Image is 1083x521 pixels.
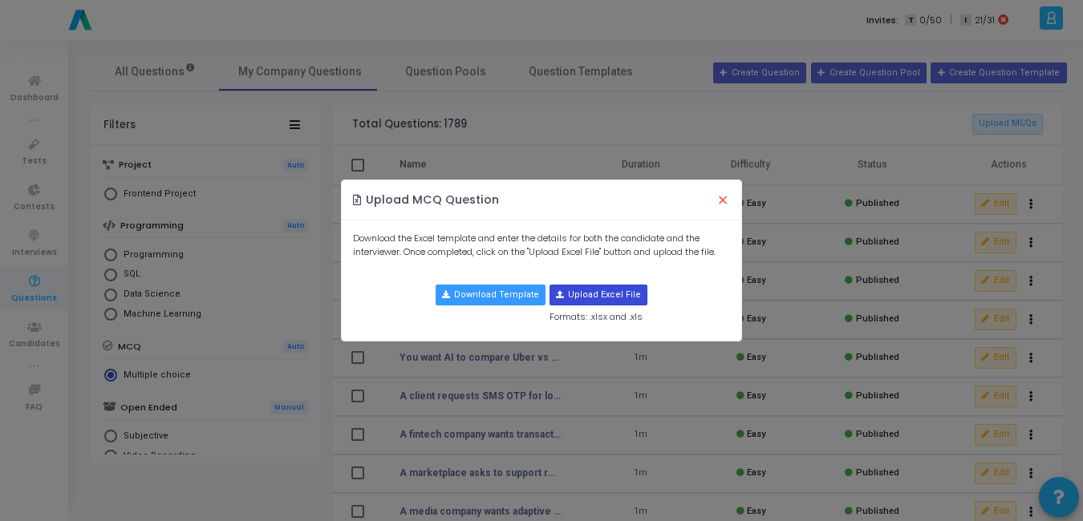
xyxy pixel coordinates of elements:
[550,285,647,323] div: Formats: .xlsx and .xls
[706,183,740,218] button: Close
[353,232,731,258] p: Download the Excel template and enter the details for both the candidate and the interviewer. Onc...
[550,285,647,305] button: Upload Excel File
[353,192,500,208] h4: Upload MCQ Question
[436,285,546,305] button: Download Template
